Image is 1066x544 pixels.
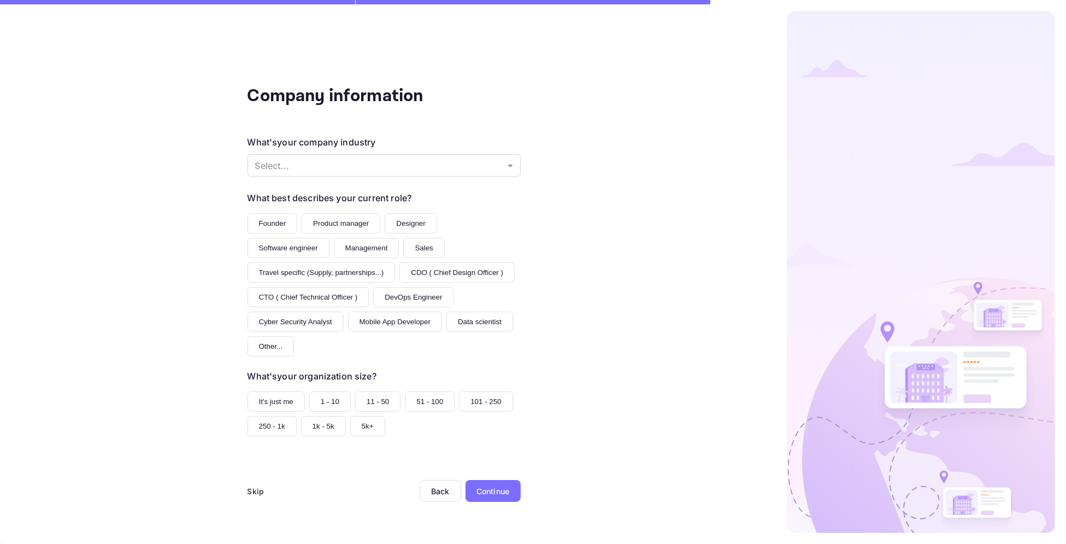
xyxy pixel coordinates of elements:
[405,391,455,412] button: 51 - 100
[446,312,513,332] button: Data scientist
[787,11,1055,533] img: logo
[301,416,346,436] button: 1k - 5k
[431,487,450,496] div: Back
[248,391,305,412] button: It's just me
[248,238,329,258] button: Software engineer
[255,159,503,172] p: Select...
[248,136,376,149] div: What's your company industry
[248,213,298,233] button: Founder
[248,336,295,356] button: Other...
[350,416,385,436] button: 5k+
[248,485,264,497] div: Skip
[334,238,399,258] button: Management
[248,287,369,307] button: CTO ( Chief Technical Officer )
[373,287,454,307] button: DevOps Engineer
[399,262,515,283] button: CDO ( Chief Design Officer )
[348,312,442,332] button: Mobile App Developer
[309,391,351,412] button: 1 - 10
[476,485,509,497] div: Continue
[248,370,376,383] div: What's your organization size?
[385,213,437,233] button: Designer
[302,213,380,233] button: Product manager
[403,238,444,258] button: Sales
[248,191,412,204] div: What best describes your current role?
[248,262,396,283] button: Travel specific (Supply, partnerships...)
[248,312,344,332] button: Cyber Security Analyst
[248,83,466,109] div: Company information
[355,391,401,412] button: 11 - 50
[459,391,513,412] button: 101 - 250
[248,416,297,436] button: 250 - 1k
[248,154,521,177] div: Without label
